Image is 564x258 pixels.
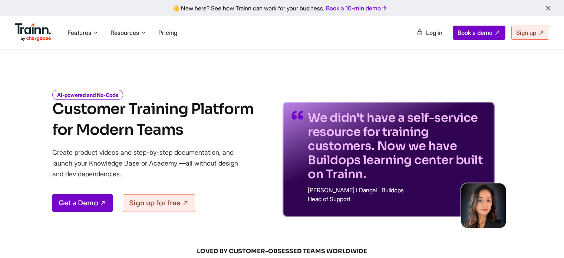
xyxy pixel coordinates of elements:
a: Sign up [511,26,549,40]
p: [PERSON_NAME] I Dangal | Buildops [308,187,486,193]
img: sabina-buildops.d2e8138.png [461,183,506,228]
span: Log in [426,29,442,36]
p: We didn't have a self-service resource for training customers. Now we have Buildops learning cent... [308,111,486,181]
a: Book a 10-min demo [324,3,389,13]
h1: Customer Training Platform for Modern Teams [52,99,254,140]
span: Features [67,29,91,37]
div: 👋 New here? See how Trainn can work for your business. [4,4,560,12]
a: Pricing [158,29,177,36]
span: Resources [111,29,139,37]
span: Book a demo [458,29,492,36]
a: Sign up for free [123,194,195,212]
p: Head of Support [308,196,486,202]
span: Sign up [516,29,536,36]
img: Trainn Logo [15,23,51,41]
img: quotes-purple.41a7099.svg [291,111,303,120]
a: Book a demo [453,26,505,40]
span: LOVED BY CUSTOMER-OBSESSED TEAMS WORLDWIDE [104,247,460,255]
a: Get a Demo [52,194,113,212]
p: Create product videos and step-by-step documentation, and launch your Knowledge Base or Academy —... [52,147,249,179]
i: AI-powered and No-Code [52,90,123,100]
a: Log in [412,26,447,39]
